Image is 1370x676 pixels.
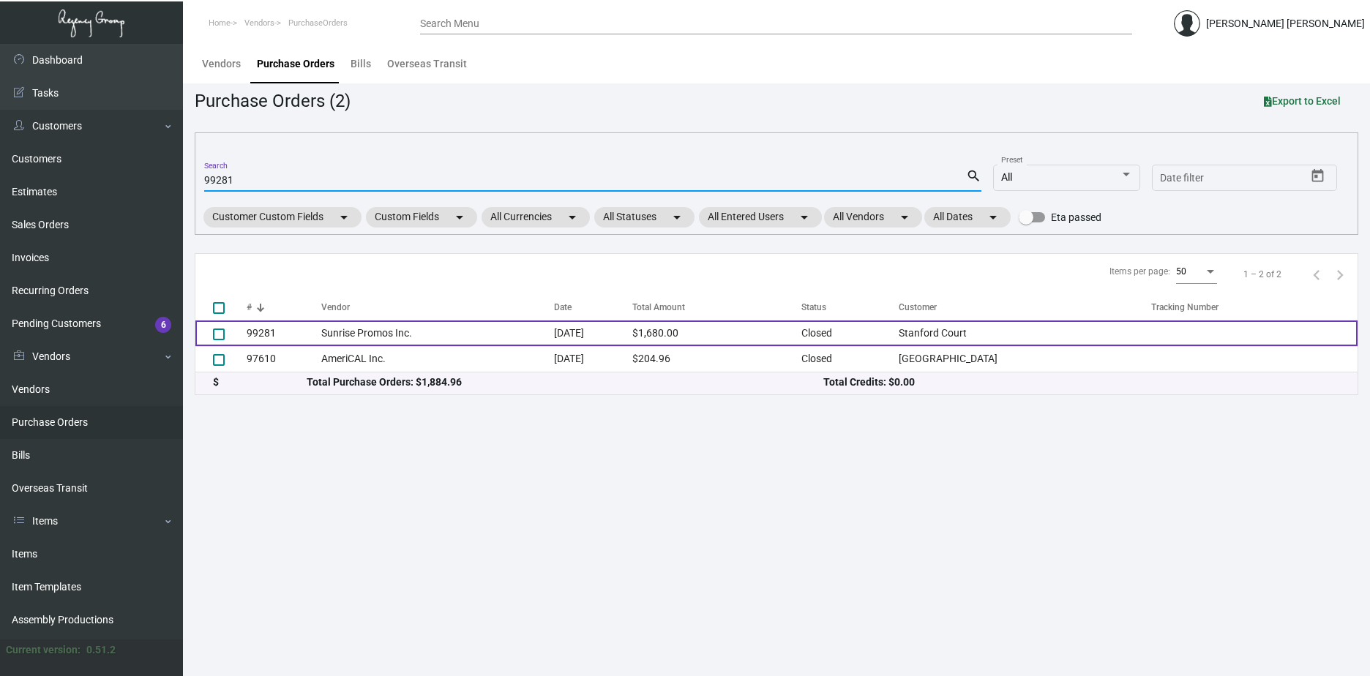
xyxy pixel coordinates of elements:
div: Bills [351,56,371,72]
mat-chip: All Dates [924,207,1011,228]
mat-icon: arrow_drop_down [451,209,468,226]
div: Status [801,301,899,314]
td: [DATE] [554,346,633,372]
span: Export to Excel [1264,95,1341,107]
div: [PERSON_NAME] [PERSON_NAME] [1206,16,1365,31]
mat-icon: arrow_drop_down [984,209,1002,226]
div: Purchase Orders (2) [195,88,351,114]
div: 1 – 2 of 2 [1243,268,1281,281]
button: Open calendar [1306,165,1330,188]
td: $204.96 [632,346,801,372]
div: Overseas Transit [387,56,467,72]
span: 50 [1176,266,1186,277]
span: Home [209,18,231,28]
button: Next page [1328,263,1352,286]
mat-icon: arrow_drop_down [335,209,353,226]
div: Total Amount [632,301,801,314]
div: Tracking Number [1151,301,1219,314]
div: Purchase Orders [257,56,334,72]
div: Status [801,301,826,314]
td: Stanford Court [899,320,1152,346]
mat-icon: search [966,168,981,185]
mat-chip: All Entered Users [699,207,822,228]
mat-select: Items per page: [1176,267,1217,277]
td: [DATE] [554,320,633,346]
td: Closed [801,320,899,346]
mat-chip: All Currencies [482,207,590,228]
div: Current version: [6,642,81,658]
button: Previous page [1305,263,1328,286]
div: Total Amount [632,301,685,314]
td: Sunrise Promos Inc. [321,320,553,346]
mat-chip: Custom Fields [366,207,477,228]
div: Tracking Number [1151,301,1358,314]
span: Vendors [244,18,274,28]
div: Date [554,301,572,314]
td: $1,680.00 [632,320,801,346]
div: Vendor [321,301,553,314]
div: Vendor [321,301,350,314]
td: Closed [801,346,899,372]
mat-icon: arrow_drop_down [668,209,686,226]
input: End date [1218,173,1288,184]
mat-icon: arrow_drop_down [896,209,913,226]
div: # [247,301,321,314]
div: Date [554,301,633,314]
div: $ [213,375,307,390]
div: Customer [899,301,937,314]
td: 97610 [247,346,321,372]
span: PurchaseOrders [288,18,348,28]
td: 99281 [247,320,321,346]
div: Total Credits: $0.00 [823,375,1340,390]
div: Customer [899,301,1152,314]
div: Vendors [202,56,241,72]
div: 0.51.2 [86,642,116,658]
td: [GEOGRAPHIC_DATA] [899,346,1152,372]
mat-chip: All Vendors [824,207,922,228]
button: Export to Excel [1252,88,1352,114]
div: # [247,301,252,314]
div: Items per page: [1109,265,1170,278]
td: AmeriCAL Inc. [321,346,553,372]
span: Eta passed [1051,209,1101,226]
mat-chip: All Statuses [594,207,695,228]
input: Start date [1160,173,1205,184]
span: All [1001,171,1012,183]
mat-icon: arrow_drop_down [564,209,581,226]
div: Total Purchase Orders: $1,884.96 [307,375,823,390]
mat-icon: arrow_drop_down [796,209,813,226]
img: admin@bootstrapmaster.com [1174,10,1200,37]
mat-chip: Customer Custom Fields [203,207,362,228]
